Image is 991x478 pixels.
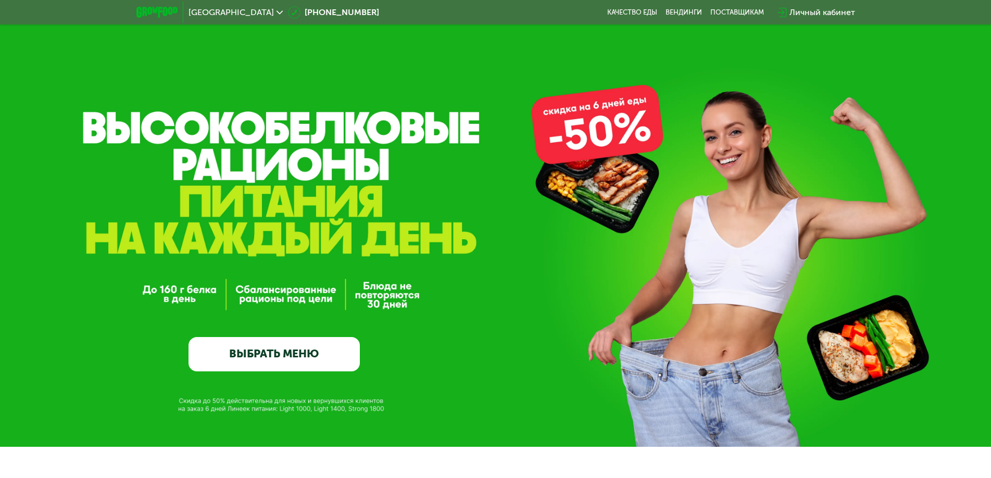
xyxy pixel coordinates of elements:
[189,8,274,17] span: [GEOGRAPHIC_DATA]
[189,337,360,371] a: ВЫБРАТЬ МЕНЮ
[789,6,855,19] div: Личный кабинет
[666,8,702,17] a: Вендинги
[710,8,764,17] div: поставщикам
[607,8,657,17] a: Качество еды
[288,6,379,19] a: [PHONE_NUMBER]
